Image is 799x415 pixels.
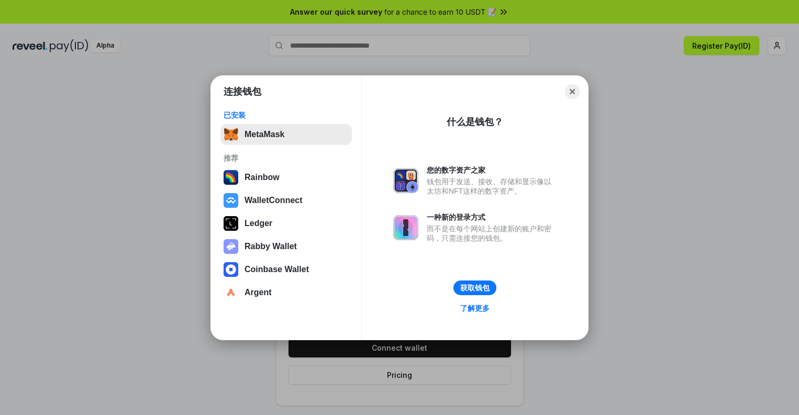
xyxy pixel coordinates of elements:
img: svg+xml,%3Csvg%20xmlns%3D%22http%3A%2F%2Fwww.w3.org%2F2000%2Fsvg%22%20fill%3D%22none%22%20viewBox... [224,239,238,254]
button: Rabby Wallet [220,236,352,257]
div: 推荐 [224,153,349,163]
div: 钱包用于发送、接收、存储和显示像以太坊和NFT这样的数字资产。 [427,177,557,196]
div: MetaMask [245,130,284,139]
img: svg+xml,%3Csvg%20width%3D%22120%22%20height%3D%22120%22%20viewBox%3D%220%200%20120%20120%22%20fil... [224,170,238,185]
div: 一种新的登录方式 [427,212,557,222]
div: Rabby Wallet [245,242,297,251]
img: svg+xml,%3Csvg%20xmlns%3D%22http%3A%2F%2Fwww.w3.org%2F2000%2Fsvg%22%20width%3D%2228%22%20height%3... [224,216,238,231]
div: WalletConnect [245,196,303,205]
button: Coinbase Wallet [220,259,352,280]
a: 了解更多 [454,301,496,315]
img: svg+xml,%3Csvg%20width%3D%2228%22%20height%3D%2228%22%20viewBox%3D%220%200%2028%2028%22%20fill%3D... [224,193,238,208]
img: svg+xml,%3Csvg%20xmlns%3D%22http%3A%2F%2Fwww.w3.org%2F2000%2Fsvg%22%20fill%3D%22none%22%20viewBox... [393,168,418,193]
button: Close [565,84,580,99]
button: Rainbow [220,167,352,188]
h1: 连接钱包 [224,85,261,98]
div: 已安装 [224,110,349,120]
button: WalletConnect [220,190,352,211]
div: Rainbow [245,173,280,182]
button: MetaMask [220,124,352,145]
button: Argent [220,282,352,303]
img: svg+xml,%3Csvg%20width%3D%2228%22%20height%3D%2228%22%20viewBox%3D%220%200%2028%2028%22%20fill%3D... [224,285,238,300]
div: 获取钱包 [460,283,490,293]
img: svg+xml,%3Csvg%20width%3D%2228%22%20height%3D%2228%22%20viewBox%3D%220%200%2028%2028%22%20fill%3D... [224,262,238,277]
div: 您的数字资产之家 [427,165,557,175]
div: 而不是在每个网站上创建新的账户和密码，只需连接您的钱包。 [427,224,557,243]
div: Argent [245,288,272,297]
div: 了解更多 [460,304,490,313]
button: 获取钱包 [453,281,496,295]
button: Ledger [220,213,352,234]
img: svg+xml,%3Csvg%20fill%3D%22none%22%20height%3D%2233%22%20viewBox%3D%220%200%2035%2033%22%20width%... [224,127,238,142]
div: Ledger [245,219,272,228]
div: Coinbase Wallet [245,265,309,274]
div: 什么是钱包？ [447,116,503,128]
img: svg+xml,%3Csvg%20xmlns%3D%22http%3A%2F%2Fwww.w3.org%2F2000%2Fsvg%22%20fill%3D%22none%22%20viewBox... [393,215,418,240]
